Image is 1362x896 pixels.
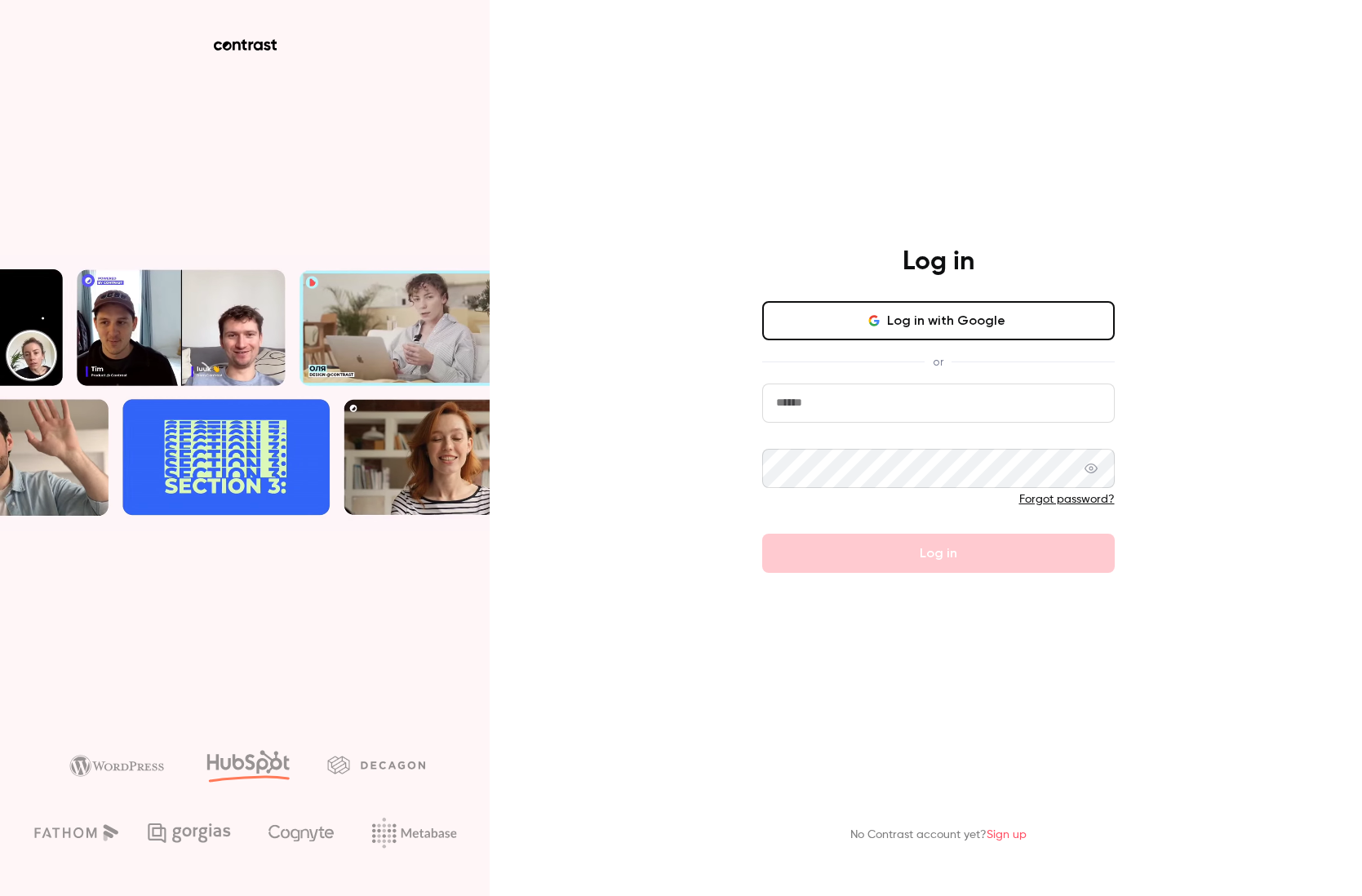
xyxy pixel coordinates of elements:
p: No Contrast account yet? [850,827,1027,844]
a: Forgot password? [1019,494,1115,505]
span: or [925,353,952,370]
a: Sign up [987,829,1027,841]
button: Log in with Google [762,301,1115,340]
img: decagon [327,756,425,774]
h4: Log in [903,246,974,278]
